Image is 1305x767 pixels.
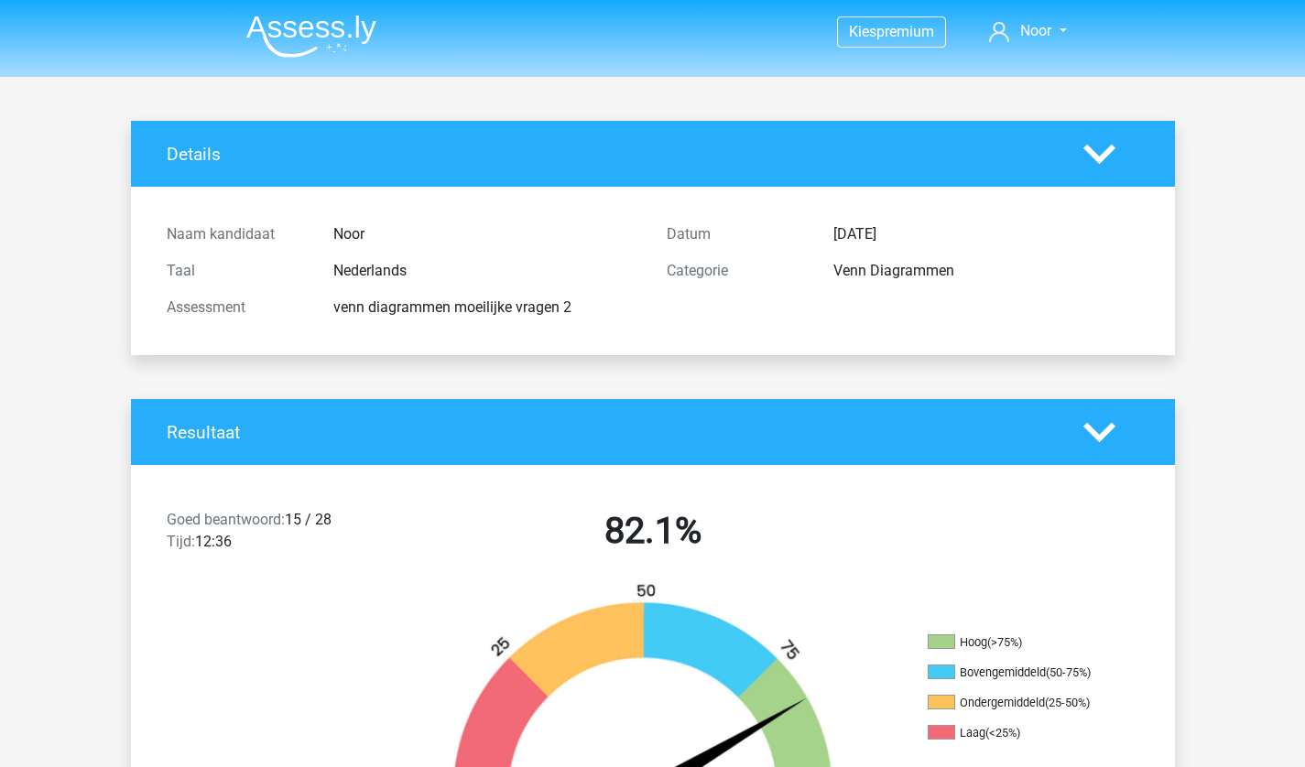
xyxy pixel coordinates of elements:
[653,260,820,282] div: Categorie
[928,634,1111,651] li: Hoog
[320,260,653,282] div: Nederlands
[320,223,653,245] div: Noor
[246,15,376,58] img: Assessly
[153,260,320,282] div: Taal
[153,223,320,245] div: Naam kandidaat
[849,23,876,40] span: Kies
[985,726,1020,740] div: (<25%)
[928,664,1111,681] li: Bovengemiddeld
[153,297,320,319] div: Assessment
[820,223,1153,245] div: [DATE]
[928,725,1111,741] li: Laag
[987,635,1022,649] div: (>75%)
[928,695,1111,711] li: Ondergemiddeld
[982,20,1073,42] a: Noor
[1020,22,1051,39] span: Noor
[167,144,1056,165] h4: Details
[876,23,934,40] span: premium
[167,422,1056,443] h4: Resultaat
[838,19,945,44] a: Kiespremium
[820,260,1153,282] div: Venn Diagrammen
[153,509,403,560] div: 15 / 28 12:36
[320,297,653,319] div: venn diagrammen moeilijke vragen 2
[417,509,889,553] h2: 82.1%
[653,223,820,245] div: Datum
[1045,696,1090,709] div: (25-50%)
[167,533,195,550] span: Tijd:
[167,511,285,528] span: Goed beantwoord:
[1046,665,1091,679] div: (50-75%)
